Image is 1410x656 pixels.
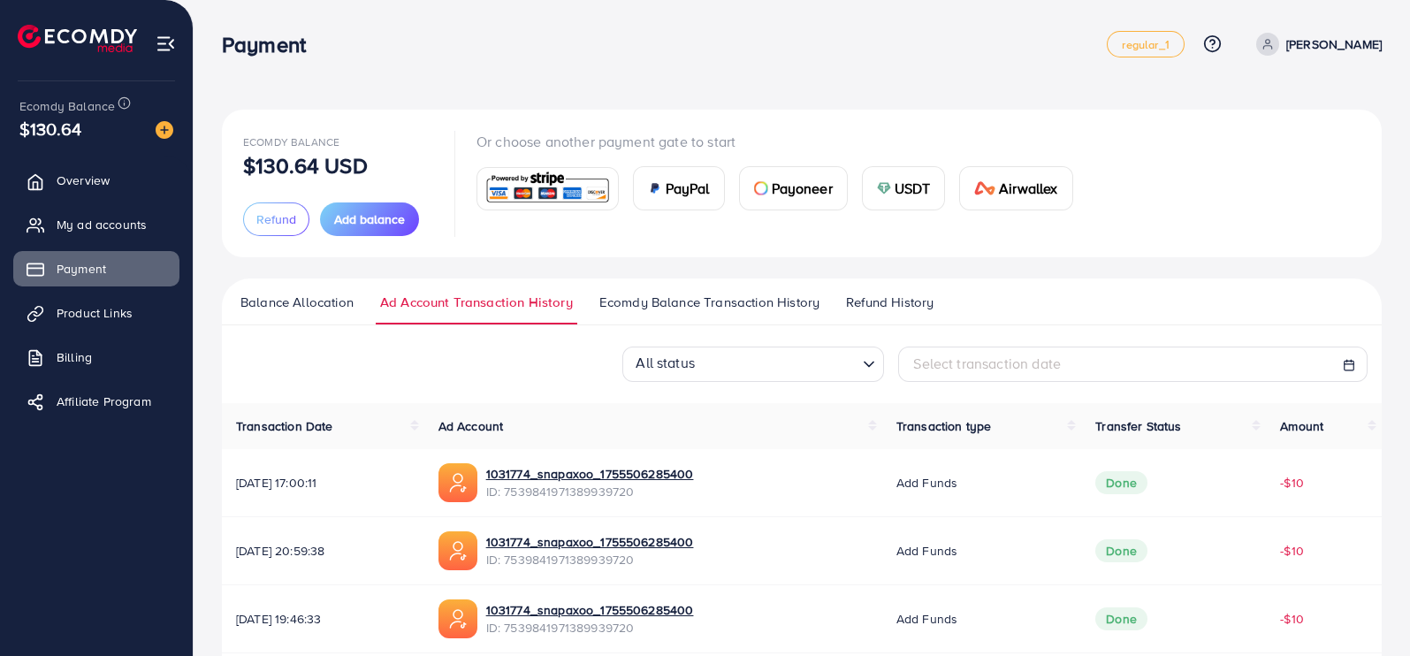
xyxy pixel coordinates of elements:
a: My ad accounts [13,207,179,242]
h3: Payment [222,32,320,57]
span: Refund [256,210,296,228]
input: Search for option [700,349,856,378]
span: Refund History [846,293,934,312]
span: ID: 7539841971389939720 [486,551,694,568]
button: Add balance [320,202,419,236]
span: Transfer Status [1095,417,1181,435]
a: 1031774_snapaxoo_1755506285400 [486,465,694,483]
span: Add funds [896,542,957,560]
a: Overview [13,163,179,198]
a: Affiliate Program [13,384,179,419]
a: [PERSON_NAME] [1249,33,1382,56]
p: [PERSON_NAME] [1286,34,1382,55]
span: Transaction Date [236,417,333,435]
span: $130.64 [19,116,81,141]
div: Search for option [622,347,884,382]
span: Ad Account Transaction History [380,293,573,312]
span: Done [1095,471,1147,494]
span: ID: 7539841971389939720 [486,619,694,637]
span: Add funds [896,474,957,492]
span: [DATE] 20:59:38 [236,542,410,560]
img: card [648,181,662,195]
img: logo [18,25,137,52]
span: Done [1095,539,1147,562]
img: ic-ads-acc.e4c84228.svg [438,531,477,570]
iframe: Chat [1335,576,1397,643]
img: menu [156,34,176,54]
span: USDT [895,178,931,199]
span: Airwallex [999,178,1057,199]
p: $130.64 USD [243,155,368,176]
span: Billing [57,348,92,366]
a: cardAirwallex [959,166,1072,210]
a: 1031774_snapaxoo_1755506285400 [486,533,694,551]
a: 1031774_snapaxoo_1755506285400 [486,601,694,619]
a: Billing [13,339,179,375]
span: Amount [1280,417,1323,435]
p: Or choose another payment gate to start [476,131,1087,152]
span: Transaction type [896,417,992,435]
a: Payment [13,251,179,286]
span: -$10 [1280,542,1304,560]
a: cardPayPal [633,166,725,210]
span: Add balance [334,210,405,228]
a: cardUSDT [862,166,946,210]
span: -$10 [1280,474,1304,492]
img: card [877,181,891,195]
span: Done [1095,607,1147,630]
span: All status [632,348,698,378]
span: -$10 [1280,610,1304,628]
a: regular_1 [1107,31,1184,57]
span: Select transaction date [913,354,1061,373]
span: Affiliate Program [57,393,151,410]
span: Balance Allocation [240,293,354,312]
span: [DATE] 17:00:11 [236,474,410,492]
img: ic-ads-acc.e4c84228.svg [438,463,477,502]
span: Payment [57,260,106,278]
span: Add funds [896,610,957,628]
span: Product Links [57,304,133,322]
img: card [974,181,995,195]
span: Ecomdy Balance [243,134,339,149]
img: image [156,121,173,139]
span: PayPal [666,178,710,199]
img: card [483,170,613,208]
span: regular_1 [1122,39,1169,50]
span: Overview [57,172,110,189]
img: ic-ads-acc.e4c84228.svg [438,599,477,638]
button: Refund [243,202,309,236]
a: Product Links [13,295,179,331]
img: card [754,181,768,195]
a: cardPayoneer [739,166,848,210]
span: Ecomdy Balance [19,97,115,115]
span: Payoneer [772,178,833,199]
span: My ad accounts [57,216,147,233]
a: card [476,167,619,210]
span: Ecomdy Balance Transaction History [599,293,819,312]
span: Ad Account [438,417,504,435]
span: [DATE] 19:46:33 [236,610,410,628]
span: ID: 7539841971389939720 [486,483,694,500]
